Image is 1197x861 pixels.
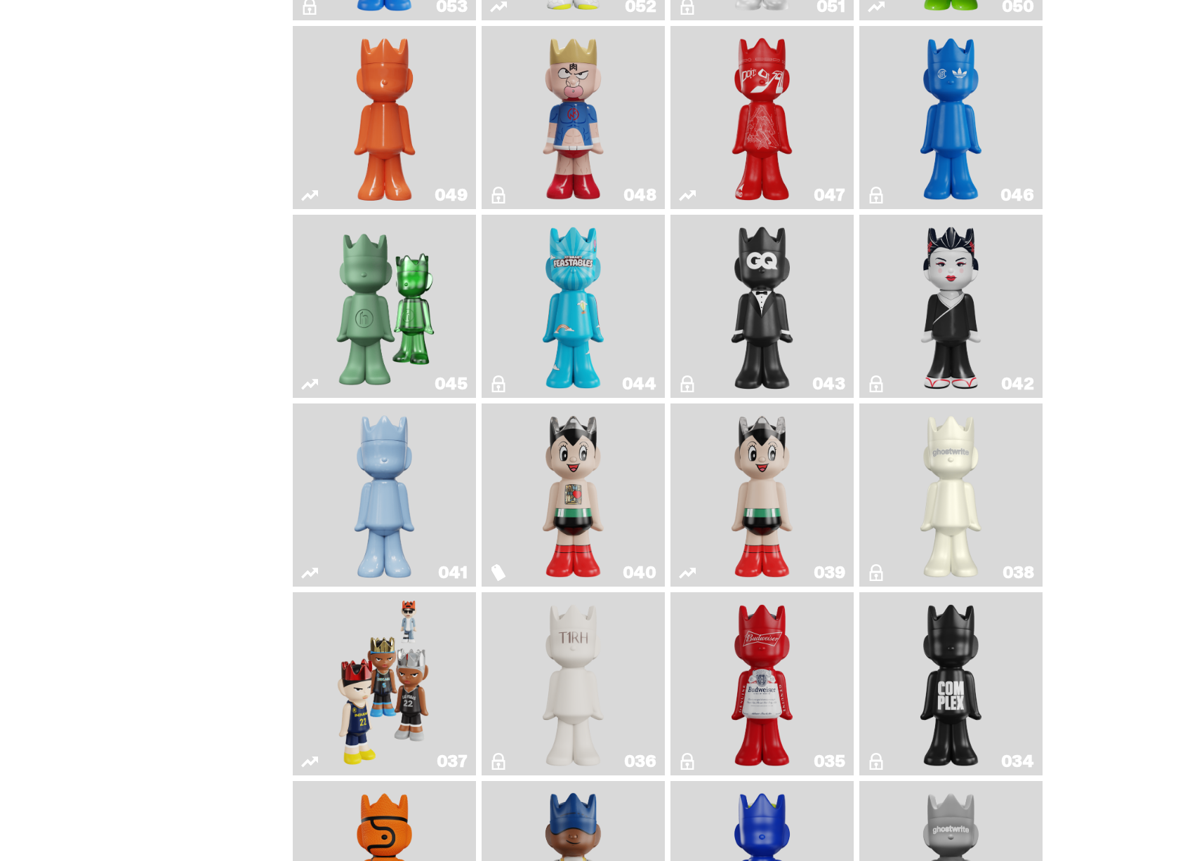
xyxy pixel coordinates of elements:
[868,598,1034,770] a: Complex
[725,598,800,770] img: The King of ghosts
[490,32,656,203] a: Kinnikuman
[868,32,1034,203] a: ComplexCon HK
[914,220,988,392] img: Sei Less
[301,409,468,581] a: Schrödinger's ghost: Winter Blue
[679,598,845,770] a: The King of ghosts
[624,753,656,770] div: 036
[536,220,611,392] img: Feastables
[336,598,433,770] img: Game Face (2024)
[914,598,988,770] img: Complex
[868,409,1034,581] a: 1A
[435,187,468,203] div: 049
[1000,187,1034,203] div: 046
[623,564,656,581] div: 040
[437,753,468,770] div: 037
[438,564,468,581] div: 041
[814,564,845,581] div: 039
[622,375,656,392] div: 044
[1003,564,1034,581] div: 038
[812,375,845,392] div: 043
[1001,753,1034,770] div: 034
[490,220,656,392] a: Feastables
[536,32,611,203] img: Kinnikuman
[490,598,656,770] a: The1RoomButler
[679,220,845,392] a: Black Tie
[325,220,444,392] img: Present
[914,409,988,581] img: 1A
[348,32,422,203] img: Schrödinger's ghost: Orange Vibe
[868,220,1034,392] a: Sei Less
[725,220,800,392] img: Black Tie
[814,187,845,203] div: 047
[301,220,468,392] a: Present
[301,598,468,770] a: Game Face (2024)
[1001,375,1034,392] div: 042
[490,409,656,581] a: Astro Boy (Heart)
[536,598,611,770] img: The1RoomButler
[914,32,988,203] img: ComplexCon HK
[348,409,422,581] img: Schrödinger's ghost: Winter Blue
[679,409,845,581] a: Astro Boy
[725,32,800,203] img: Skip
[623,187,656,203] div: 048
[435,375,468,392] div: 045
[814,753,845,770] div: 035
[725,409,800,581] img: Astro Boy
[301,32,468,203] a: Schrödinger's ghost: Orange Vibe
[536,409,611,581] img: Astro Boy (Heart)
[679,32,845,203] a: Skip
